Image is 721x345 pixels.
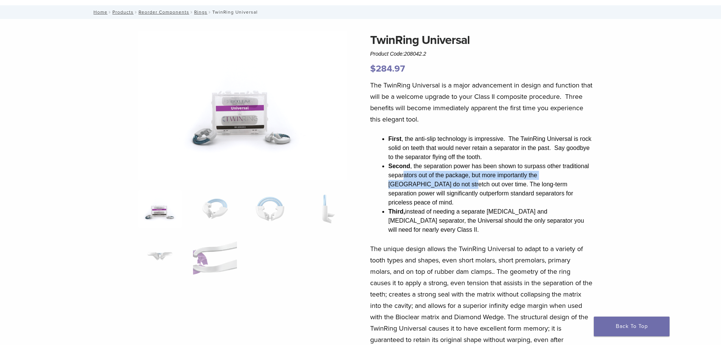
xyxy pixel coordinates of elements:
span: Product Code: [370,51,426,57]
span: / [134,10,139,14]
span: / [189,10,194,14]
a: Home [91,9,107,15]
strong: Third, [388,208,405,215]
img: TwinRing Universal - Image 2 [193,190,237,228]
img: 208042.2 [138,31,347,180]
span: / [107,10,112,14]
span: / [207,10,212,14]
li: instead of needing a separate [MEDICAL_DATA] and [MEDICAL_DATA] separator, the Universal should t... [388,207,593,234]
a: Rings [194,9,207,15]
a: Products [112,9,134,15]
nav: TwinRing Universal [88,5,633,19]
li: , the anti-slip technology is impressive. The TwinRing Universal is rock solid on teeth that woul... [388,134,593,162]
img: TwinRing Universal - Image 3 [248,190,292,228]
img: 208042.2-324x324.png [138,190,182,228]
strong: Second [388,163,410,169]
bdi: 284.97 [370,63,405,74]
li: , the separation power has been shown to surpass other traditional separators out of the package,... [388,162,593,207]
p: The TwinRing Universal is a major advancement in design and function that will be a welcome upgra... [370,80,593,125]
strong: First [388,136,402,142]
img: TwinRing Universal - Image 5 [138,237,182,275]
img: TwinRing Universal - Image 4 [303,190,347,228]
a: Reorder Components [139,9,189,15]
img: TwinRing Universal - Image 6 [193,237,237,275]
span: 208042.2 [404,51,426,57]
h1: TwinRing Universal [370,31,593,49]
a: Back To Top [594,317,670,336]
span: $ [370,63,376,74]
